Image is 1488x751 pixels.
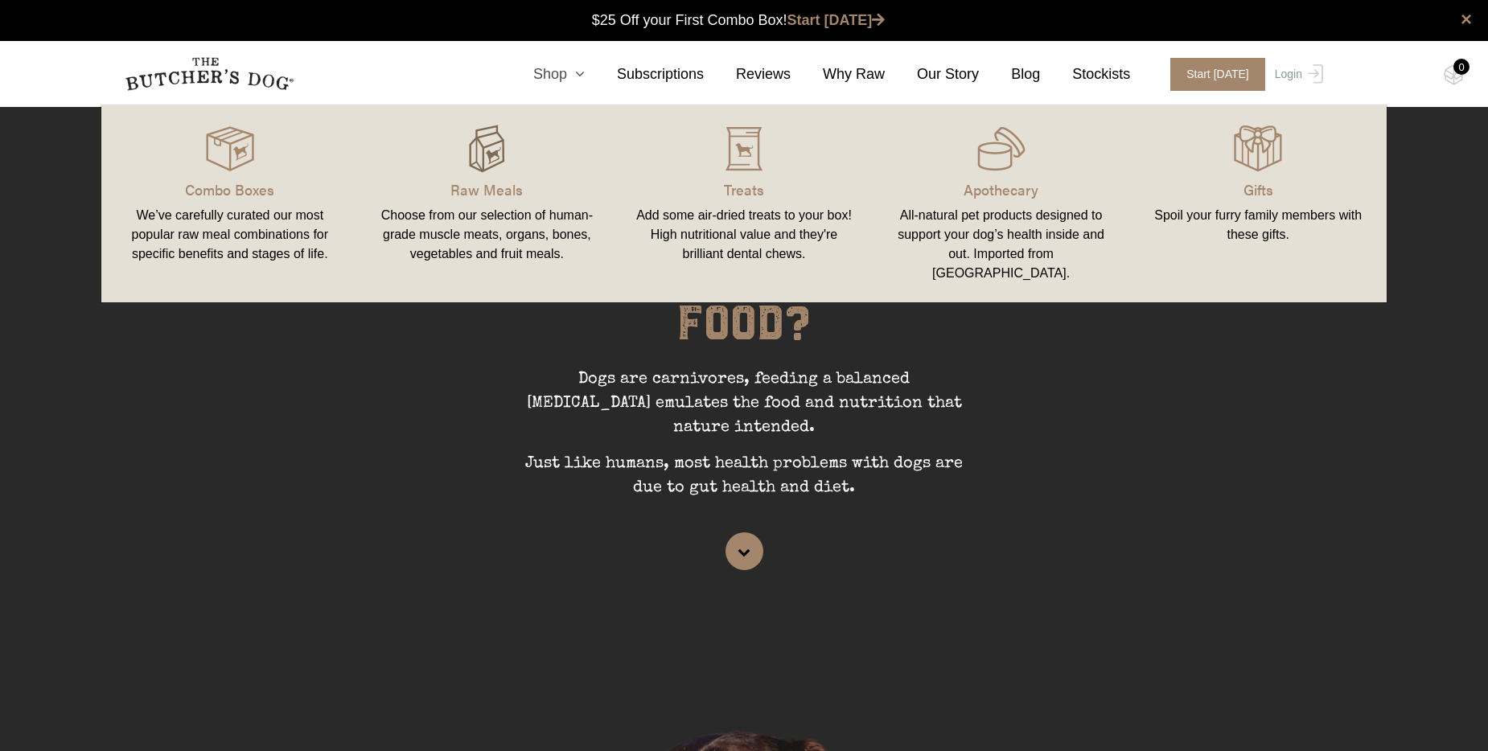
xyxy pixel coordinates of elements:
[1154,58,1271,91] a: Start [DATE]
[873,121,1130,286] a: Apothecary All-natural pet products designed to support your dog’s health inside and out. Importe...
[501,64,585,85] a: Shop
[462,125,511,173] img: TBD_build-A-Box_Hover.png
[503,452,985,512] p: Just like humans, most health problems with dogs are due to gut health and diet.
[791,64,885,85] a: Why Raw
[1271,58,1323,91] a: Login
[1453,59,1470,75] div: 0
[1149,206,1367,244] div: Spoil your furry family members with these gifts.
[635,179,853,200] p: Treats
[615,121,873,286] a: Treats Add some air-dried treats to your box! High nutritional value and they're brilliant dental...
[1444,64,1464,85] img: TBD_Cart-Empty.png
[378,206,597,264] div: Choose from our selection of human-grade muscle meats, organs, bones, vegetables and fruit meals.
[1129,121,1387,286] a: Gifts Spoil your furry family members with these gifts.
[101,121,359,286] a: Combo Boxes We’ve carefully curated our most popular raw meal combinations for specific benefits ...
[892,179,1111,200] p: Apothecary
[1461,10,1472,29] a: close
[503,367,985,452] p: Dogs are carnivores, feeding a balanced [MEDICAL_DATA] emulates the food and nutrition that natur...
[885,64,979,85] a: Our Story
[1040,64,1130,85] a: Stockists
[635,206,853,264] div: Add some air-dried treats to your box! High nutritional value and they're brilliant dental chews.
[892,206,1111,283] div: All-natural pet products designed to support your dog’s health inside and out. Imported from [GEO...
[979,64,1040,85] a: Blog
[704,64,791,85] a: Reviews
[1149,179,1367,200] p: Gifts
[121,179,339,200] p: Combo Boxes
[585,64,704,85] a: Subscriptions
[1170,58,1265,91] span: Start [DATE]
[503,251,985,367] h1: WHY FEED RAW DOG FOOD?
[378,179,597,200] p: Raw Meals
[121,206,339,264] div: We’ve carefully curated our most popular raw meal combinations for specific benefits and stages o...
[359,121,616,286] a: Raw Meals Choose from our selection of human-grade muscle meats, organs, bones, vegetables and fr...
[787,12,886,28] a: Start [DATE]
